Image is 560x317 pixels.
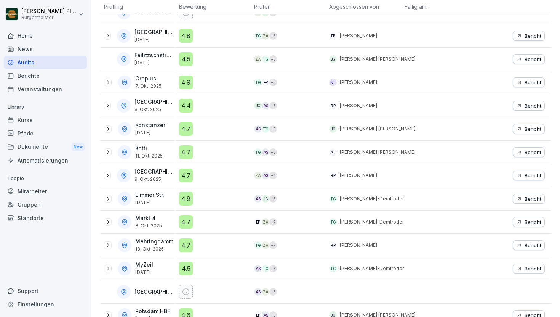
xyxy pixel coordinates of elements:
div: AS [254,288,262,296]
a: Pfade [4,127,87,140]
p: Mehringdamm [135,238,173,245]
div: TG [329,195,337,203]
p: Gropius [135,76,162,82]
div: Dokumente [4,140,87,154]
button: Bericht [513,124,545,134]
p: Burgermeister [21,15,77,20]
p: [GEOGRAPHIC_DATA] [134,169,173,175]
div: + 5 [269,79,277,86]
a: Einstellungen [4,298,87,311]
button: Bericht [513,101,545,111]
a: Veranstaltungen [4,82,87,96]
p: People [4,172,87,185]
div: ZA [262,288,269,296]
p: Feilitzschstraße [134,52,173,59]
p: [PERSON_NAME]-Demtröder [340,195,404,202]
div: ZA [262,32,269,40]
div: AS [262,148,269,156]
div: NT [329,79,337,86]
button: Bericht [513,264,545,274]
div: AS [254,195,262,203]
div: TG [262,55,269,63]
div: 4.5 [179,52,193,66]
p: Bericht [525,242,541,248]
div: EP [254,218,262,226]
button: Bericht [513,147,545,157]
p: [PERSON_NAME] [340,79,377,86]
div: 4.7 [179,238,193,252]
p: Bericht [525,33,541,39]
a: Mitarbeiter [4,185,87,198]
div: New [72,143,85,151]
div: TG [329,218,337,226]
a: Berichte [4,69,87,82]
button: Bericht [513,171,545,180]
p: 9. Okt. 2025 [134,177,173,182]
p: Bericht [525,219,541,225]
p: [GEOGRAPHIC_DATA] [134,99,173,105]
div: + 5 [269,195,277,203]
a: DokumenteNew [4,140,87,154]
div: 4.4 [179,99,193,113]
div: TG [262,125,269,133]
div: TG [254,32,262,40]
p: 7. Okt. 2025 [135,84,162,89]
div: TG [262,265,269,272]
div: JG [262,195,269,203]
button: Bericht [513,31,545,41]
div: JG [329,55,337,63]
div: RP [329,172,337,179]
p: Bericht [525,103,541,109]
div: + 7 [269,218,277,226]
p: [DATE] [135,130,165,135]
div: ZA [254,55,262,63]
button: Bericht [513,54,545,64]
div: EP [329,32,337,40]
div: RP [329,102,337,109]
p: Konstanzer [135,122,165,129]
p: [PERSON_NAME] [PERSON_NAME] [340,56,416,63]
div: AS [262,172,269,179]
p: 8. Okt. 2025 [134,107,173,112]
p: [PERSON_NAME] [340,32,377,39]
div: 4.8 [179,29,193,43]
div: 4.9 [179,76,193,89]
p: Bericht [525,56,541,62]
div: AS [262,102,269,109]
div: 4.7 [179,169,193,182]
p: Bericht [525,266,541,272]
p: [DATE] [135,200,164,205]
p: [PERSON_NAME]-Demtröder [340,265,404,272]
div: + 6 [269,32,277,40]
p: Limmer Str. [135,192,164,198]
a: Gruppen [4,198,87,211]
div: TG [254,79,262,86]
p: Markt 4 [135,215,162,222]
a: Automatisierungen [4,154,87,167]
div: EP [262,79,269,86]
div: AS [254,125,262,133]
p: [GEOGRAPHIC_DATA] [134,29,173,35]
p: Potsdam HBF [135,308,170,315]
a: News [4,42,87,56]
div: + 5 [269,102,277,109]
button: Bericht [513,217,545,227]
a: Home [4,29,87,42]
a: Audits [4,56,87,69]
div: 4.9 [179,192,193,206]
div: JG [329,125,337,133]
p: Bericht [525,79,541,85]
a: Standorte [4,211,87,225]
p: [DATE] [135,270,153,275]
p: [PERSON_NAME] [PERSON_NAME] [340,149,416,156]
p: Bericht [525,196,541,202]
p: [PERSON_NAME] [340,242,377,249]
